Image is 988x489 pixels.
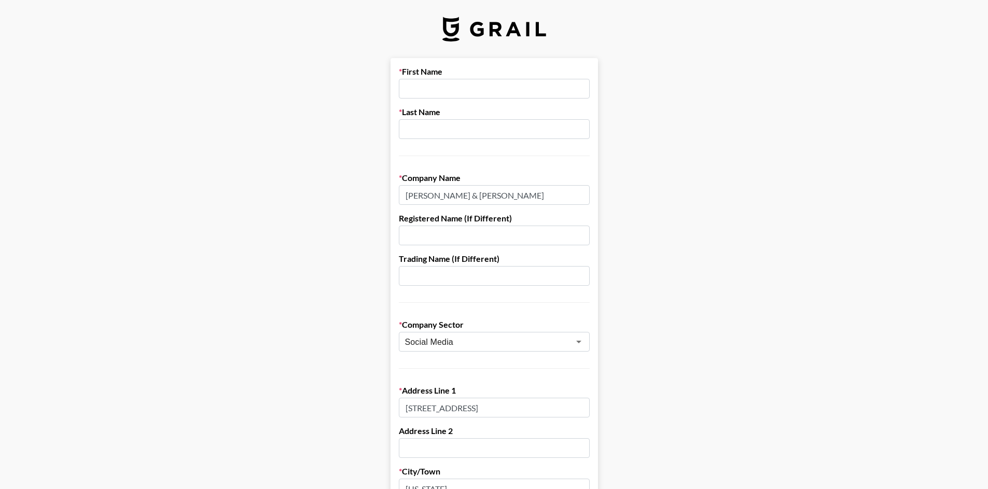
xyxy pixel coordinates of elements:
label: First Name [399,66,590,77]
label: Company Sector [399,319,590,330]
label: Trading Name (If Different) [399,254,590,264]
label: Company Name [399,173,590,183]
label: Address Line 2 [399,426,590,436]
label: Address Line 1 [399,385,590,396]
img: Grail Talent Logo [442,17,546,41]
label: Registered Name (If Different) [399,213,590,223]
label: City/Town [399,466,590,477]
label: Last Name [399,107,590,117]
button: Open [572,334,586,349]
